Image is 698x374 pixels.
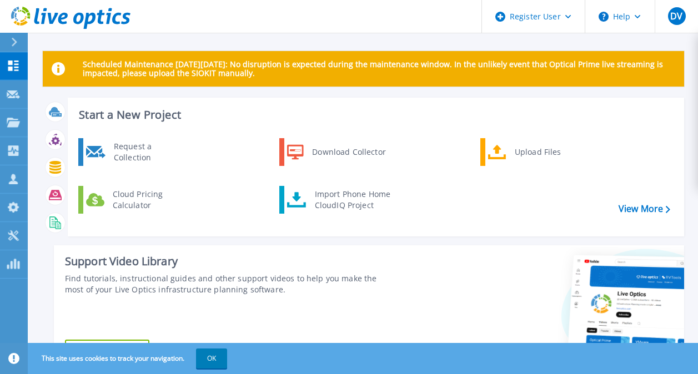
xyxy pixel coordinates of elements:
a: Download Collector [279,138,393,166]
button: OK [196,348,227,368]
div: Request a Collection [108,141,189,163]
a: Upload Files [480,138,594,166]
span: This site uses cookies to track your navigation. [31,348,227,368]
a: Request a Collection [78,138,192,166]
span: DV [670,12,682,21]
a: View More [619,204,670,214]
div: Upload Files [509,141,591,163]
div: Support Video Library [65,254,393,269]
div: Download Collector [307,141,390,163]
h3: Start a New Project [79,109,670,121]
a: Cloud Pricing Calculator [78,186,192,214]
p: Scheduled Maintenance [DATE][DATE]: No disruption is expected during the maintenance window. In t... [83,60,675,78]
div: Cloud Pricing Calculator [107,189,189,211]
div: Find tutorials, instructional guides and other support videos to help you make the most of your L... [65,273,393,295]
a: Explore Now! [65,340,149,362]
div: Import Phone Home CloudIQ Project [309,189,396,211]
